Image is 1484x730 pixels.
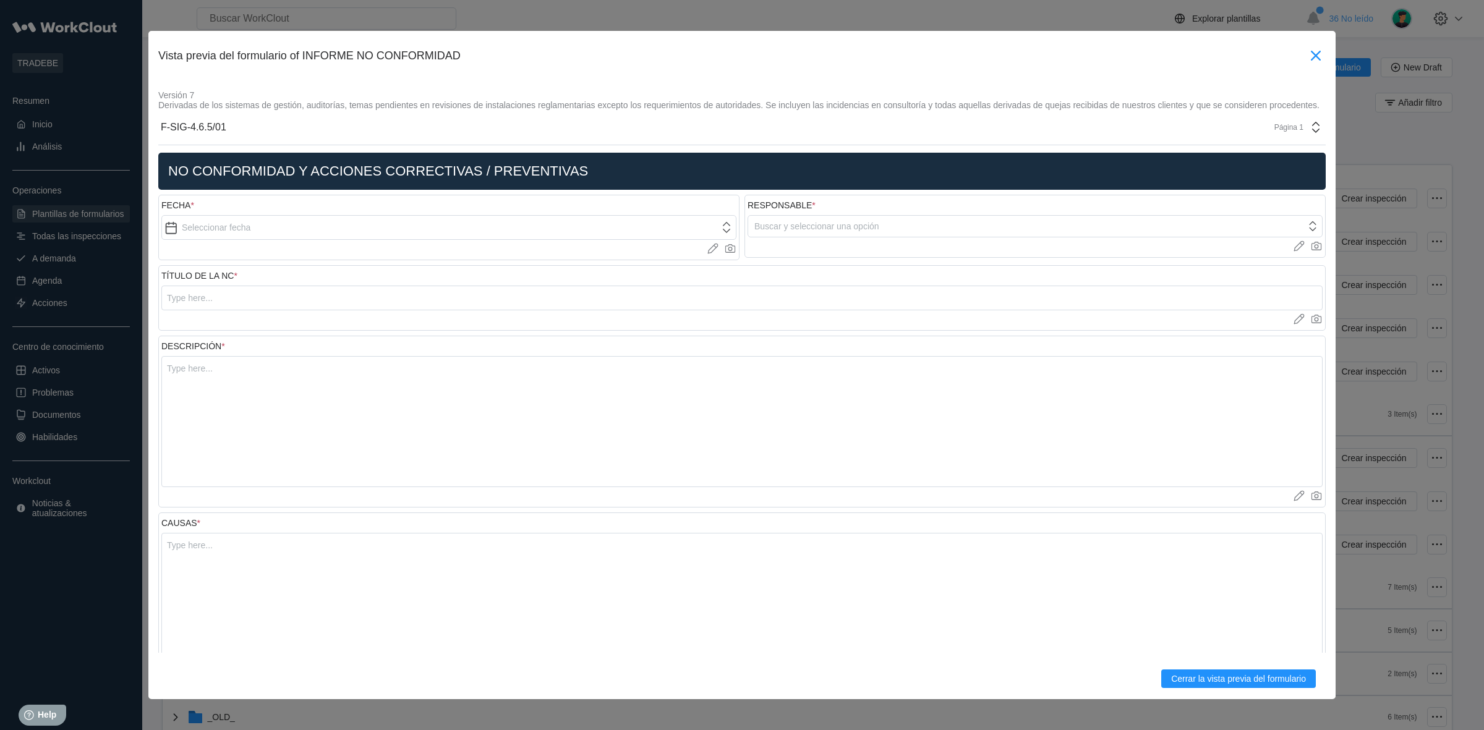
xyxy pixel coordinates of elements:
h2: NO CONFORMIDAD Y ACCIONES CORRECTIVAS / PREVENTIVAS [163,163,1321,180]
div: FECHA [161,200,194,210]
div: Buscar y seleccionar una opción [754,221,879,231]
div: RESPONSABLE [748,200,816,210]
div: Versión 7 [158,90,1326,100]
span: Cerrar la vista previa del formulario [1171,674,1306,683]
input: Seleccionar fecha [161,215,736,240]
button: Cerrar la vista previa del formulario [1161,669,1316,688]
input: Type here... [161,286,1323,310]
div: DESCRIPCIÓN [161,341,225,351]
div: Vista previa del formulario of INFORME NO CONFORMIDAD [158,49,1306,62]
div: CAUSAS [161,518,200,528]
div: Derivadas de los sistemas de gestión, auditorías, temas pendientes en revisiones de instalaciones... [158,100,1326,110]
div: TÍTULO DE LA NC [161,271,237,281]
div: F-SIG-4.6.5/01 [161,122,226,133]
div: Página 1 [1273,123,1303,132]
